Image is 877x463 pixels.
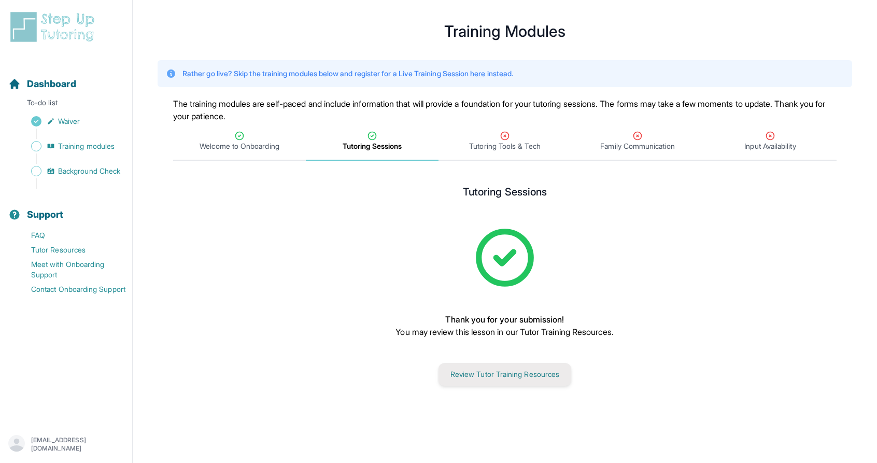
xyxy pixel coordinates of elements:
span: Input Availability [744,141,796,151]
button: [EMAIL_ADDRESS][DOMAIN_NAME] [8,435,124,454]
a: Dashboard [8,77,76,91]
span: Dashboard [27,77,76,91]
span: Support [27,207,64,222]
a: here [470,69,485,78]
span: Background Check [58,166,120,176]
a: Training modules [8,139,132,153]
p: Thank you for your submission! [395,313,614,326]
a: FAQ [8,228,132,243]
span: Family Communication [600,141,674,151]
button: Review Tutor Training Resources [438,363,571,386]
span: Tutoring Sessions [343,141,402,151]
button: Support [4,191,128,226]
p: Rather go live? Skip the training modules below and register for a Live Training Session instead. [182,68,513,79]
nav: Tabs [173,122,837,161]
p: You may review this lesson in our Tutor Training Resources. [395,326,614,338]
a: Background Check [8,164,132,178]
span: Tutoring Tools & Tech [469,141,540,151]
a: Waiver [8,114,132,129]
span: Welcome to Onboarding [200,141,279,151]
a: Tutor Resources [8,243,132,257]
a: Contact Onboarding Support [8,282,132,297]
p: The training modules are self-paced and include information that will provide a foundation for yo... [173,97,837,122]
h2: Tutoring Sessions [463,186,547,202]
button: Dashboard [4,60,128,95]
img: logo [8,10,101,44]
p: [EMAIL_ADDRESS][DOMAIN_NAME] [31,436,124,453]
span: Waiver [58,116,80,127]
span: Training modules [58,141,115,151]
a: Meet with Onboarding Support [8,257,132,282]
h1: Training Modules [158,25,852,37]
a: Review Tutor Training Resources [438,369,571,379]
p: To-do list [4,97,128,112]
